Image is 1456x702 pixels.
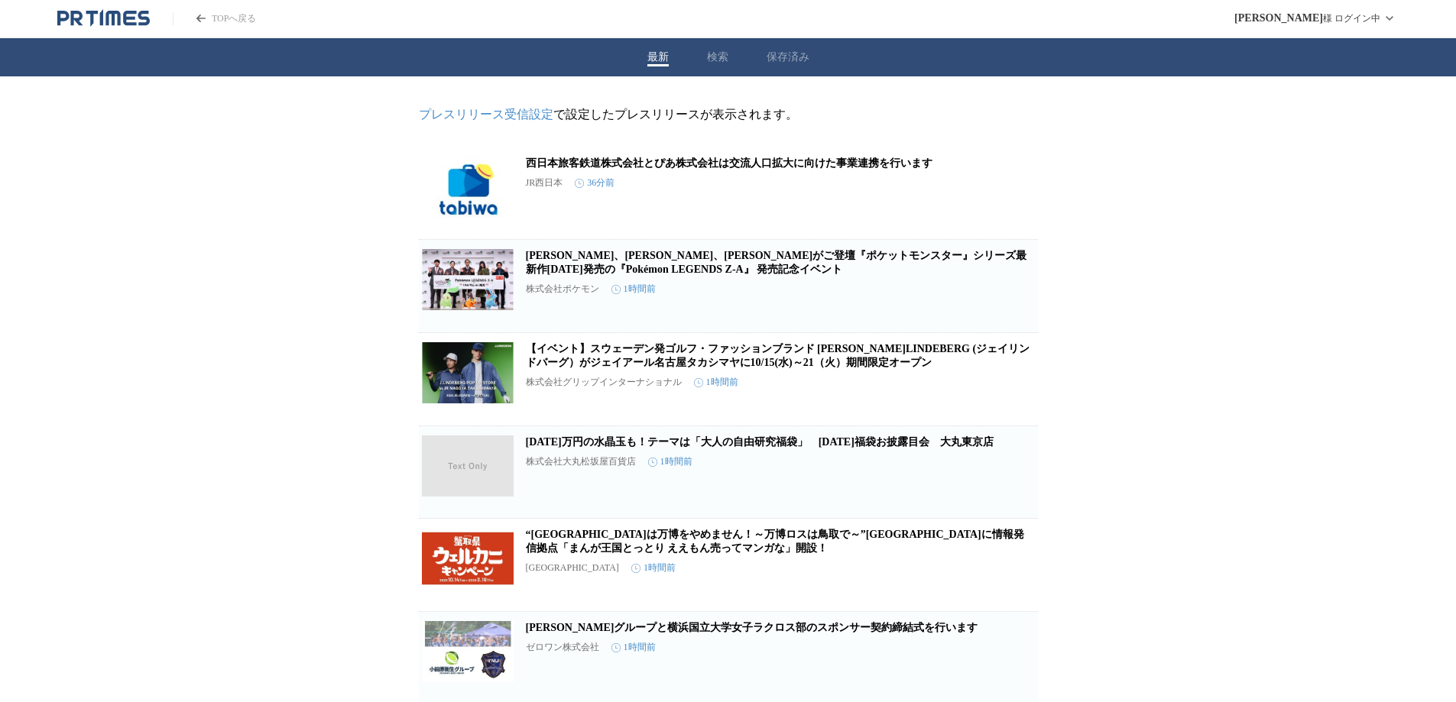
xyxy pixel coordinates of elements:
a: [DATE]万円の水晶玉も！テーマは「大人の自由研究福袋」 [DATE]福袋お披露目会 大丸東京店 [526,436,994,448]
span: [PERSON_NAME] [1234,12,1323,24]
a: プレスリリース受信設定 [419,108,553,121]
a: 【イベント】スウェーデン発ゴルフ・ファッションブランド [PERSON_NAME]LINDEBERG (ジェイリンドバーグ）がジェイアール名古屋タカシマヤに10/15(水)～21（火）期間限定オープン [526,343,1030,368]
img: 西日本旅客鉄道株式会社とぴあ株式会社は交流人口拡大に向けた事業連携を行います [422,157,514,218]
p: 株式会社ポケモン [526,283,599,296]
time: 1時間前 [611,641,656,654]
img: 小田原衛生グループと横浜国立大学女子ラクロス部のスポンサー契約締結式を行います [422,621,514,682]
time: 1時間前 [694,376,738,389]
time: 1時間前 [631,561,676,574]
p: ゼロワン株式会社 [526,641,599,654]
p: [GEOGRAPHIC_DATA] [526,562,619,574]
time: 1時間前 [648,455,692,468]
img: 吉沢亮さん、池田エライザさん、オズワルドさんがご登壇『ポケットモンスター』シリーズ最新作10月16日発売の『Pokémon LEGENDS Z-A』 発売記念イベント [422,249,514,310]
img: ２０２６万円の水晶玉も！テーマは「大人の自由研究福袋」 ２０２６年福袋お披露目会 大丸東京店 [422,435,514,497]
a: [PERSON_NAME]グループと横浜国立大学女子ラクロス部のスポンサー契約締結式を行います [526,622,978,633]
a: [PERSON_NAME]、[PERSON_NAME]、[PERSON_NAME]がご登壇『ポケットモンスター』シリーズ最新作[DATE]発売の『Pokémon LEGENDS Z-A』 発売記... [526,250,1027,275]
a: 西日本旅客鉄道株式会社とぴあ株式会社は交流人口拡大に向けた事業連携を行います [526,157,932,169]
p: で設定したプレスリリースが表示されます。 [419,107,1038,123]
p: 株式会社大丸松坂屋百貨店 [526,455,636,468]
a: PR TIMESのトップページはこちら [57,9,150,27]
p: 株式会社グリップインターナショナル [526,376,682,389]
p: JR西日本 [526,176,563,189]
button: 保存済み [767,50,809,64]
a: “[GEOGRAPHIC_DATA]は万博をやめません！～万博ロスは鳥取で～”[GEOGRAPHIC_DATA]に情報発信拠点「まんが王国とっとり ええもん売ってマンガな」開設！ [526,529,1024,554]
img: “鳥取県は万博をやめません！～万博ロスは鳥取で～”リーベルホテル大阪内に情報発信拠点「まんが王国とっとり ええもん売ってマンガな」開設！ [422,528,514,589]
time: 1時間前 [611,283,656,296]
button: 最新 [647,50,669,64]
time: 36分前 [575,176,615,189]
img: 【イベント】スウェーデン発ゴルフ・ファッションブランド J.LINDEBERG (ジェイリンドバーグ）がジェイアール名古屋タカシマヤに10/15(水)～21（火）期間限定オープン [422,342,514,403]
button: 検索 [707,50,728,64]
a: PR TIMESのトップページはこちら [173,12,256,25]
